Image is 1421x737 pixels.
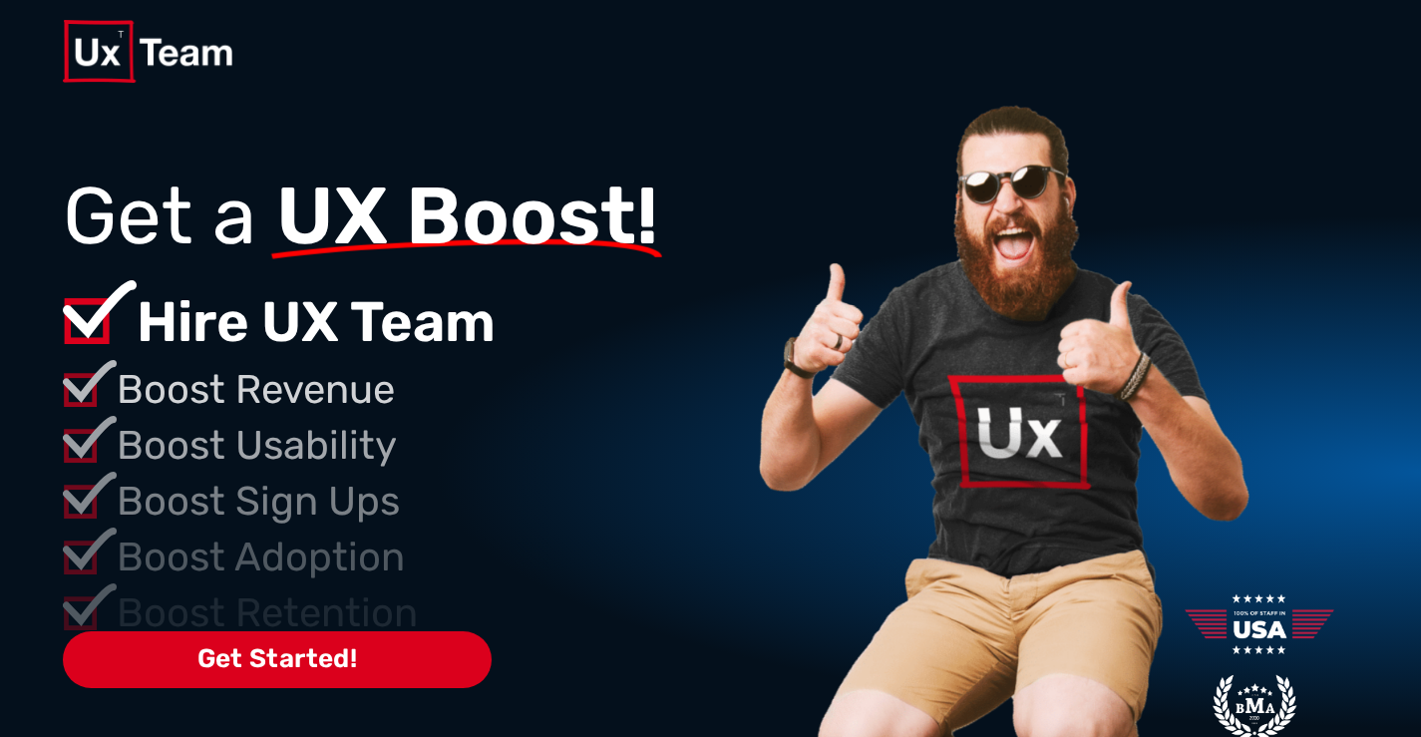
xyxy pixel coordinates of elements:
span: UX Boost! [276,184,658,248]
p: Boost Adoption [117,528,748,587]
span: Get a [63,169,256,263]
p: Boost Sign Ups [117,472,748,532]
p: Hire UX Team [137,280,748,364]
p: Boost Revenue [117,360,748,420]
p: Boost Retention [117,583,748,643]
span: Get Started! [63,631,493,688]
p: Boost Usability [117,416,748,476]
